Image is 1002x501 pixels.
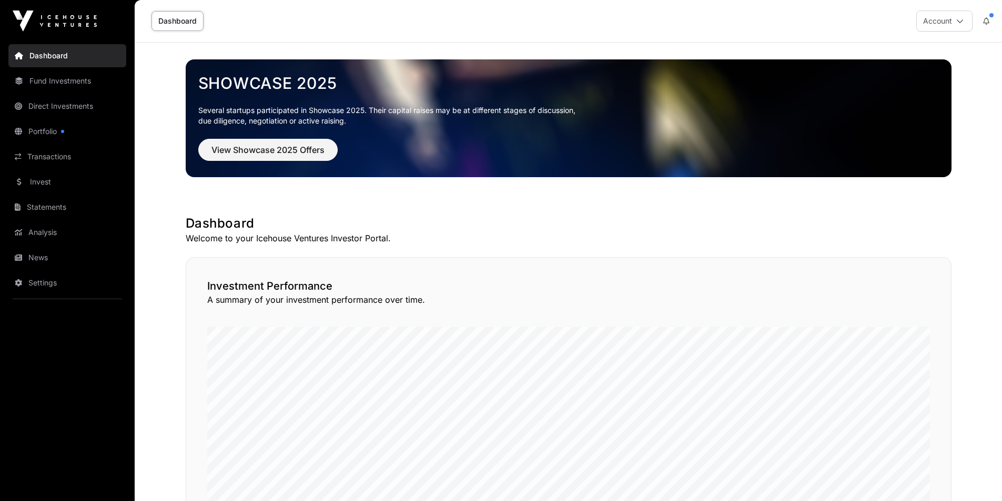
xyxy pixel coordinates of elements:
p: A summary of your investment performance over time. [207,293,930,306]
button: Account [916,11,973,32]
a: Settings [8,271,126,294]
a: Analysis [8,221,126,244]
a: Showcase 2025 [198,74,939,93]
a: Dashboard [8,44,126,67]
a: Invest [8,170,126,193]
h1: Dashboard [186,215,952,232]
img: Showcase 2025 [186,59,952,177]
a: Portfolio [8,120,126,143]
a: Statements [8,196,126,219]
p: Welcome to your Icehouse Ventures Investor Portal. [186,232,952,244]
img: Icehouse Ventures Logo [13,11,97,32]
p: Several startups participated in Showcase 2025. Their capital raises may be at different stages o... [198,105,939,126]
a: View Showcase 2025 Offers [198,149,338,160]
a: Transactions [8,145,126,168]
h2: Investment Performance [207,279,930,293]
button: View Showcase 2025 Offers [198,139,338,161]
a: Direct Investments [8,95,126,118]
a: Fund Investments [8,69,126,93]
a: Dashboard [151,11,204,31]
a: News [8,246,126,269]
span: View Showcase 2025 Offers [211,144,325,156]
